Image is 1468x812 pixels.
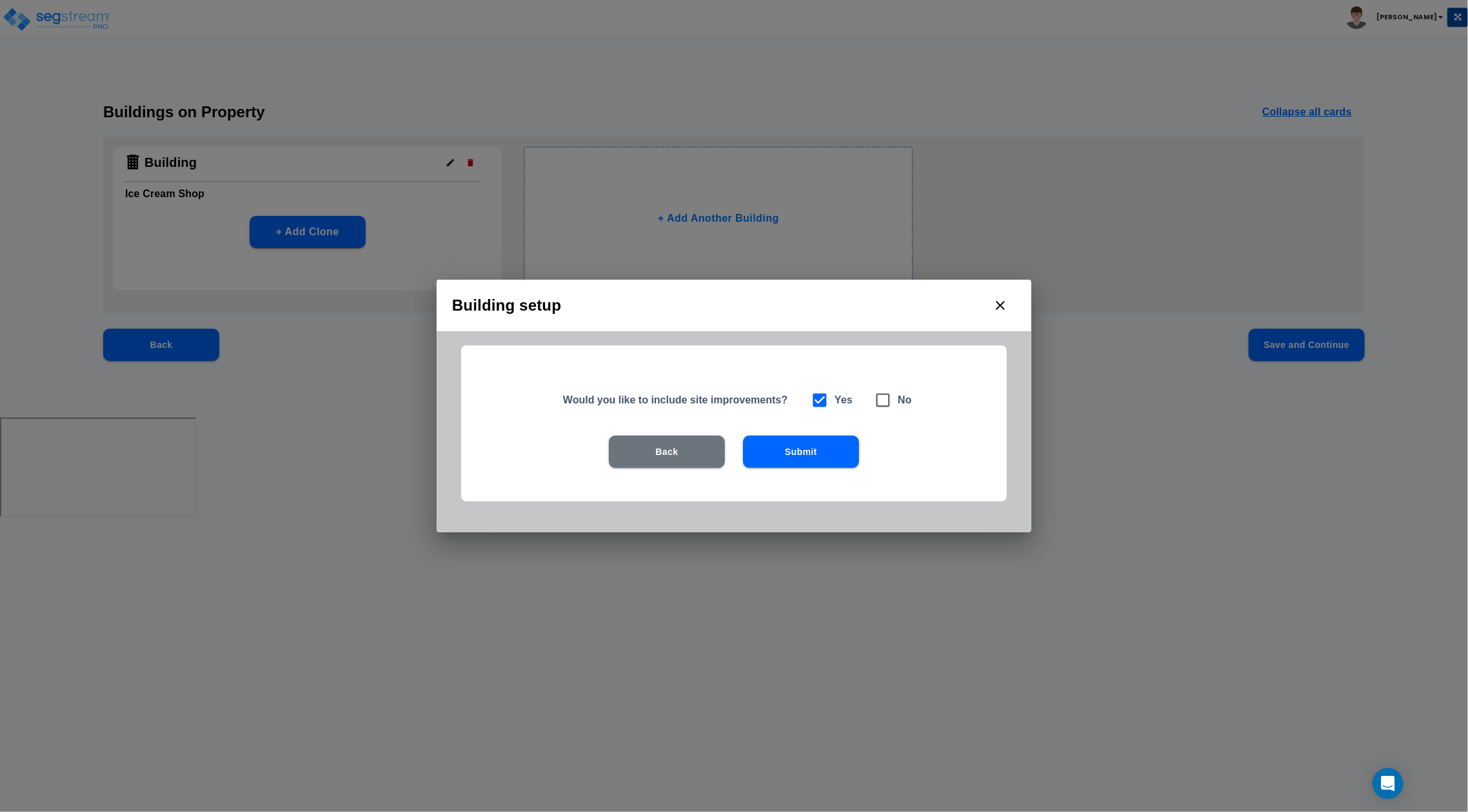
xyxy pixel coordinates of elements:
[835,391,853,409] h6: Yes
[437,280,1031,331] h2: Building setup
[563,393,795,407] h5: Would you like to include site improvements?
[743,436,859,468] button: Submit
[898,391,912,409] h6: No
[1373,768,1404,799] div: Open Intercom Messenger
[985,290,1016,321] button: close
[609,436,725,468] button: Back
